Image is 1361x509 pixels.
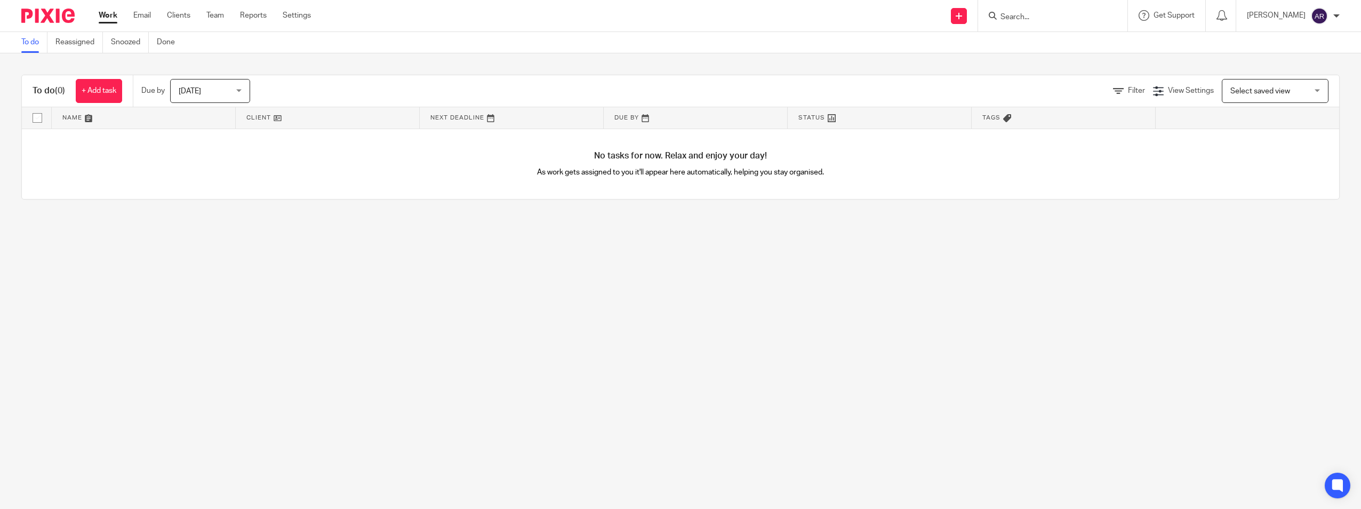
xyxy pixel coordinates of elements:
[206,10,224,21] a: Team
[1128,87,1145,94] span: Filter
[179,88,201,95] span: [DATE]
[157,32,183,53] a: Done
[999,13,1095,22] input: Search
[351,167,1010,178] p: As work gets assigned to you it'll appear here automatically, helping you stay organised.
[141,85,165,96] p: Due by
[1311,7,1328,25] img: svg%3E
[111,32,149,53] a: Snoozed
[1230,88,1290,95] span: Select saved view
[133,10,151,21] a: Email
[55,32,103,53] a: Reassigned
[55,86,65,95] span: (0)
[1168,87,1214,94] span: View Settings
[99,10,117,21] a: Work
[1247,10,1306,21] p: [PERSON_NAME]
[982,115,1000,121] span: Tags
[21,9,75,23] img: Pixie
[1154,12,1195,19] span: Get Support
[33,85,65,97] h1: To do
[22,150,1339,162] h4: No tasks for now. Relax and enjoy your day!
[240,10,267,21] a: Reports
[21,32,47,53] a: To do
[283,10,311,21] a: Settings
[167,10,190,21] a: Clients
[76,79,122,103] a: + Add task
